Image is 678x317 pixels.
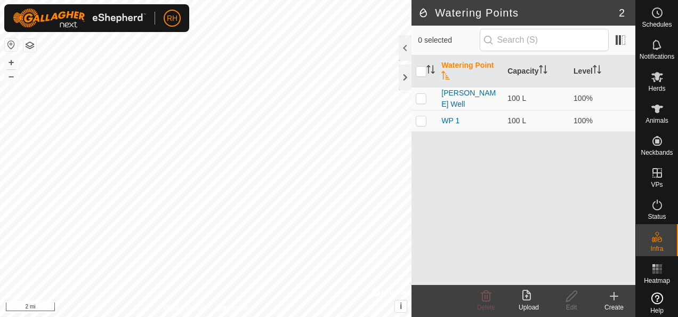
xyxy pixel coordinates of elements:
[619,5,625,21] span: 2
[13,9,146,28] img: Gallagher Logo
[593,303,635,312] div: Create
[437,56,503,88] th: Watering Point
[441,73,450,81] p-sorticon: Activate to sort
[644,278,670,284] span: Heatmap
[164,303,204,313] a: Privacy Policy
[441,89,496,108] a: [PERSON_NAME] Well
[574,93,631,104] div: 100%
[593,67,601,75] p-sorticon: Activate to sort
[216,303,248,313] a: Contact Us
[648,213,666,220] span: Status
[651,181,663,188] span: VPs
[480,29,609,51] input: Search (S)
[650,245,663,252] span: Infra
[642,21,672,28] span: Schedules
[539,67,547,75] p-sorticon: Activate to sort
[167,13,177,24] span: RH
[395,300,407,312] button: i
[5,56,18,69] button: +
[503,56,569,88] th: Capacity
[400,302,402,311] span: i
[640,53,674,60] span: Notifications
[23,39,36,52] button: Map Layers
[5,38,18,51] button: Reset Map
[507,303,550,312] div: Upload
[645,117,668,124] span: Animals
[503,110,569,131] td: 100 L
[569,56,635,88] th: Level
[650,307,664,314] span: Help
[641,149,673,156] span: Neckbands
[426,67,435,75] p-sorticon: Activate to sort
[648,85,665,92] span: Herds
[503,87,569,110] td: 100 L
[441,116,459,125] a: WP 1
[550,303,593,312] div: Edit
[418,6,619,19] h2: Watering Points
[5,70,18,83] button: –
[418,35,479,46] span: 0 selected
[477,304,496,311] span: Delete
[574,115,631,126] div: 100%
